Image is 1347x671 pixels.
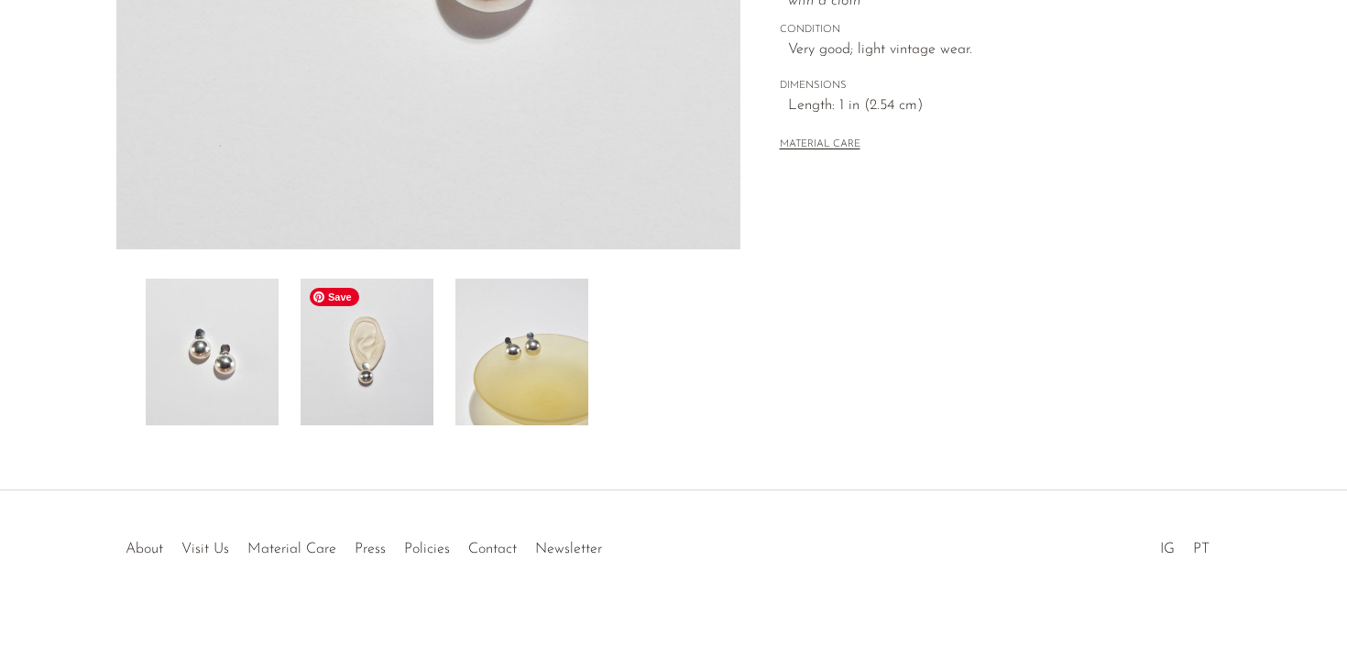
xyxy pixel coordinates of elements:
[1193,542,1210,556] a: PT
[780,78,1192,94] span: DIMENSIONS
[1160,542,1175,556] a: IG
[788,38,1192,62] span: Very good; light vintage wear.
[468,542,517,556] a: Contact
[1151,527,1219,562] ul: Social Medias
[301,279,433,425] img: Modernist Sphere Earrings
[181,542,229,556] a: Visit Us
[146,279,279,425] img: Modernist Sphere Earrings
[126,542,163,556] a: About
[455,279,588,425] img: Modernist Sphere Earrings
[780,138,860,152] button: MATERIAL CARE
[788,94,1192,118] span: Length: 1 in (2.54 cm)
[247,542,336,556] a: Material Care
[404,542,450,556] a: Policies
[355,542,386,556] a: Press
[116,527,611,562] ul: Quick links
[780,22,1192,38] span: CONDITION
[310,288,359,306] span: Save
